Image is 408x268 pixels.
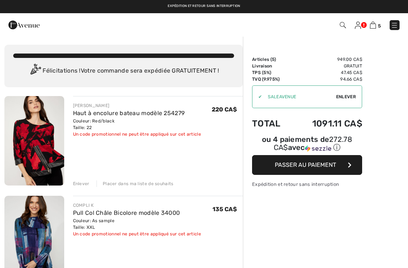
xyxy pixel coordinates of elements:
input: Code promo [262,86,336,108]
img: Haut à encolure bateau modèle 254279 [4,96,64,186]
span: 272.78 CA$ [274,135,352,152]
img: Congratulation2.svg [28,64,43,78]
td: 47.45 CA$ [292,69,362,76]
div: Enlever [73,180,90,187]
div: ✔ [252,93,262,100]
div: [PERSON_NAME] [73,102,201,109]
td: 1091.11 CA$ [292,111,362,136]
img: Panier d'achat [370,22,376,29]
span: Enlever [336,93,356,100]
td: Total [252,111,292,136]
a: Haut à encolure bateau modèle 254279 [73,110,185,117]
img: Sezzle [305,145,331,152]
img: Menu [391,22,398,29]
a: 5 [370,21,381,29]
div: COMPLI K [73,202,201,209]
div: Félicitations ! Votre commande sera expédiée GRATUITEMENT ! [13,64,234,78]
div: Un code promotionnel ne peut être appliqué sur cet article [73,131,201,137]
div: Expédition et retour sans interruption [252,181,362,188]
div: Couleur: Red/black Taille: 22 [73,118,201,131]
img: 1ère Avenue [8,18,40,32]
span: 220 CA$ [212,106,237,113]
td: Gratuit [292,63,362,69]
a: Pull Col Châle Bicolore modèle 34000 [73,209,180,216]
button: Passer au paiement [252,155,362,175]
td: 94.66 CA$ [292,76,362,82]
td: Articles ( ) [252,56,292,63]
a: 1ère Avenue [8,21,40,28]
div: ou 4 paiements de avec [252,136,362,153]
td: Livraison [252,63,292,69]
td: 949.00 CA$ [292,56,362,63]
td: TPS (5%) [252,69,292,76]
div: Couleur: As sample Taille: XXL [73,217,201,231]
div: Un code promotionnel ne peut être appliqué sur cet article [73,231,201,237]
span: 5 [272,57,274,62]
div: ou 4 paiements de272.78 CA$avecSezzle Cliquez pour en savoir plus sur Sezzle [252,136,362,155]
span: 135 CA$ [212,206,237,213]
span: Passer au paiement [275,161,336,168]
div: Placer dans ma liste de souhaits [96,180,174,187]
img: Mes infos [355,22,361,29]
img: Recherche [340,22,346,28]
td: TVQ (9.975%) [252,76,292,82]
span: 5 [378,23,381,29]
